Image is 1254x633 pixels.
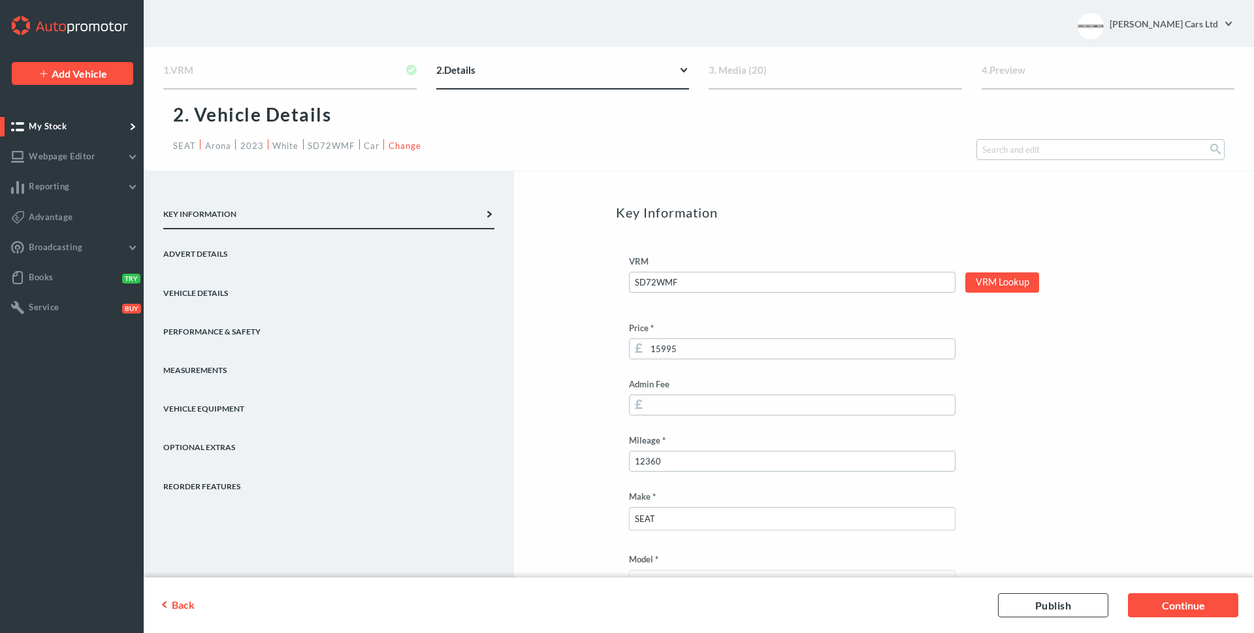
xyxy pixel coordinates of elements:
a: Back [159,598,222,611]
li: SD72WMF [304,139,360,150]
a: Add Vehicle [12,62,133,85]
span: Add Vehicle [52,67,107,80]
span: Service [29,302,59,312]
a: Vehicle Equipment [163,384,494,423]
li: SEAT [173,139,201,150]
div: Key Information [616,203,1142,222]
input: Submit [1210,144,1221,154]
a: Performance & Safety [163,307,494,346]
a: Vehicle Details [163,268,494,307]
a: Publish [998,593,1108,617]
a: Key Information [163,189,494,229]
a: VRM Lookup [965,272,1039,293]
li: White [268,139,304,150]
span: Advantage [29,212,73,222]
a: Optional Extras [163,423,494,461]
li: Arona [201,139,236,150]
a: Continue [1128,593,1238,617]
label: VRM [629,256,956,267]
input: Search and edit [976,139,1225,160]
label: Model * [629,554,956,564]
label: Make * [629,491,956,502]
span: 1. [163,64,170,76]
span: Media (20) [718,64,767,76]
label: Mileage * [629,435,956,446]
a: Measurements [163,346,494,384]
div: Details [436,63,690,89]
span: Books [29,272,54,282]
button: Try [120,272,138,283]
label: Admin Fee [629,379,956,389]
div: Preview [982,63,1235,89]
div: SEAT [635,513,655,525]
li: 2023 [236,139,268,150]
p: 2. Vehicle Details [173,100,1225,129]
a: REORDER FEATURES [163,462,494,500]
span: Webpage Editor [29,151,95,161]
span: My Stock [29,121,67,131]
span: Buy [122,304,141,314]
span: 3. [709,64,716,76]
span: Broadcasting [29,242,82,252]
li: car [360,139,385,150]
a: [PERSON_NAME] Cars Ltd [1109,10,1234,37]
a: Advert Details [163,229,494,268]
span: Reporting [29,181,70,191]
div: VRM [163,63,417,89]
a: Change [389,140,421,151]
span: 4. [982,64,989,76]
span: Back [172,598,195,610]
button: Buy [120,302,138,313]
label: Price * [629,323,956,333]
span: 2. [436,64,444,76]
span: Try [122,274,140,284]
